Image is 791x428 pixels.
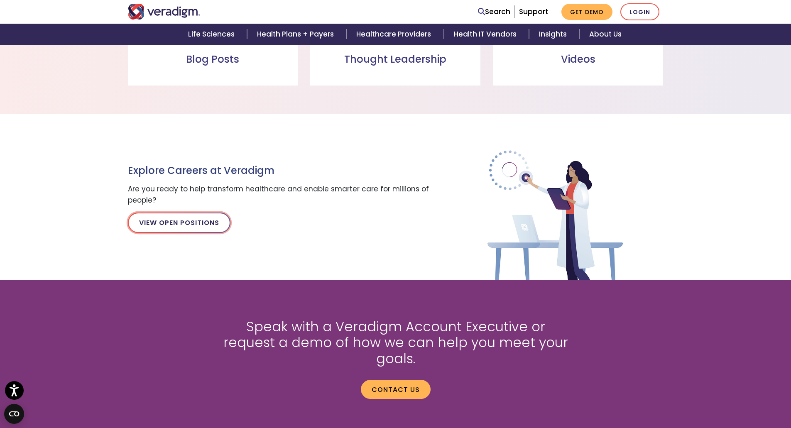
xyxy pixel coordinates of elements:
a: Contact us [361,380,431,399]
a: Life Sciences [178,24,247,45]
a: Healthcare Providers [346,24,443,45]
a: Login [620,3,659,20]
a: Health IT Vendors [444,24,529,45]
img: Veradigm logo [128,4,201,20]
a: Search [478,6,510,17]
a: About Us [579,24,632,45]
button: Open CMP widget [4,404,24,424]
a: Health Plans + Payers [247,24,346,45]
h3: Videos [500,54,656,66]
h2: Speak with a Veradigm Account Executive or request a demo of how we can help you meet your goals. [219,319,572,367]
a: Insights [529,24,579,45]
h3: Explore Careers at Veradigm [128,165,435,177]
h3: Thought Leadership [317,54,474,66]
h3: Blog Posts [135,54,291,66]
a: View Open Positions [128,213,230,232]
p: Are you ready to help transform healthcare and enable smarter care for millions of people? [128,183,435,206]
a: Get Demo [561,4,612,20]
a: Support [519,7,548,17]
iframe: Drift Chat Widget [632,368,781,418]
